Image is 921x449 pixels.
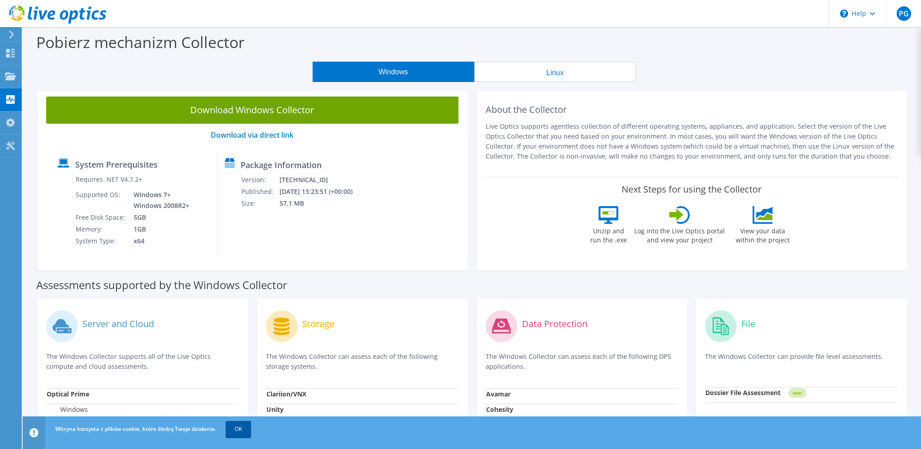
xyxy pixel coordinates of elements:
[36,32,245,53] label: Pobierz mechanizm Collector
[705,352,897,370] p: The Windows Collector can provide file level assessments.
[266,390,306,398] strong: Clariion/VNX
[705,388,781,397] strong: Dossier File Assessment
[55,425,216,433] span: Witryna korzysta z plików cookie, które śledzą Twoje działania.
[730,224,795,245] label: View your data within the project
[486,405,513,414] strong: Cohesity
[279,186,364,198] td: [DATE] 13:23:51 (+00:00)
[522,319,588,328] label: Data Protection
[47,390,89,398] strong: Optical Prime
[241,186,279,198] td: Published:
[211,130,294,140] a: Download via direct link
[241,198,279,209] td: Size:
[75,189,127,212] td: Supported OS:
[82,319,154,328] label: Server and Cloud
[36,280,287,290] label: Assessments supported by the Windows Collector
[127,235,191,247] td: x64
[622,184,762,195] label: Next Steps for using the Collector
[279,198,364,209] td: 57.1 MB
[46,352,239,372] p: The Windows Collector supports all of the Live Optics compute and cloud assessments.
[75,160,158,169] label: System Prerequisites
[241,160,322,169] label: Package Information
[76,175,142,184] label: Requires .NET V4.7.2+
[127,223,191,235] td: 1GB
[486,390,511,398] strong: Avamar
[75,235,127,247] td: System Type:
[127,212,191,223] td: 5GB
[313,62,474,82] button: Windows
[266,405,284,414] strong: Unity
[793,391,802,396] tspan: NEW!
[241,174,279,186] td: Version:
[75,223,127,235] td: Memory:
[486,104,898,115] h2: About the Collector
[486,121,898,161] p: Live Optics supports agentless collection of different operating systems, appliances, and applica...
[897,6,911,21] span: PG
[47,405,88,414] label: Windows
[46,97,458,124] a: Download Windows Collector
[486,352,678,372] p: The Windows Collector can assess each of the following DPS applications.
[302,319,334,328] label: Storage
[127,189,191,212] td: Windows 7+ Windows 2008R2+
[226,421,251,437] a: OK
[634,224,725,245] label: Log into the Live Optics portal and view your project
[75,212,127,223] td: Free Disk Space:
[741,319,755,328] label: File
[279,174,364,186] td: [TECHNICAL_ID]
[266,352,458,372] p: The Windows Collector can assess each of the following storage systems.
[840,10,848,18] svg: \n
[588,224,629,245] label: Unzip and run the .exe
[474,62,636,82] button: Linux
